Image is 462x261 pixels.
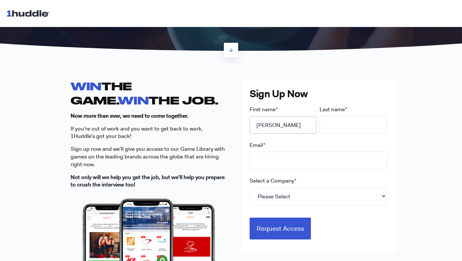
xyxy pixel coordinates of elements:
[118,94,149,106] span: WIN
[6,7,52,19] img: 1huddle
[71,80,218,106] strong: THE GAME. THE JOB.
[320,106,345,113] span: Last name
[71,125,203,140] span: If you’re out of work and you want to get back to work, 1Huddle’s got your back!
[71,174,225,188] strong: Not only will we help you get the job, but we'll help you prepare to crush the interview too!
[250,106,276,113] span: First name
[250,141,263,148] span: Email
[250,87,390,101] h3: Sign Up Now
[71,145,225,168] span: ign up now and we'll give you access to our Game Library with games on the leading brands across ...
[250,218,311,239] input: Request Access
[71,80,101,92] span: WIN
[71,112,189,119] strong: Now more than ever, we need to come together.
[71,145,227,168] p: S
[250,177,294,184] span: Select a Company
